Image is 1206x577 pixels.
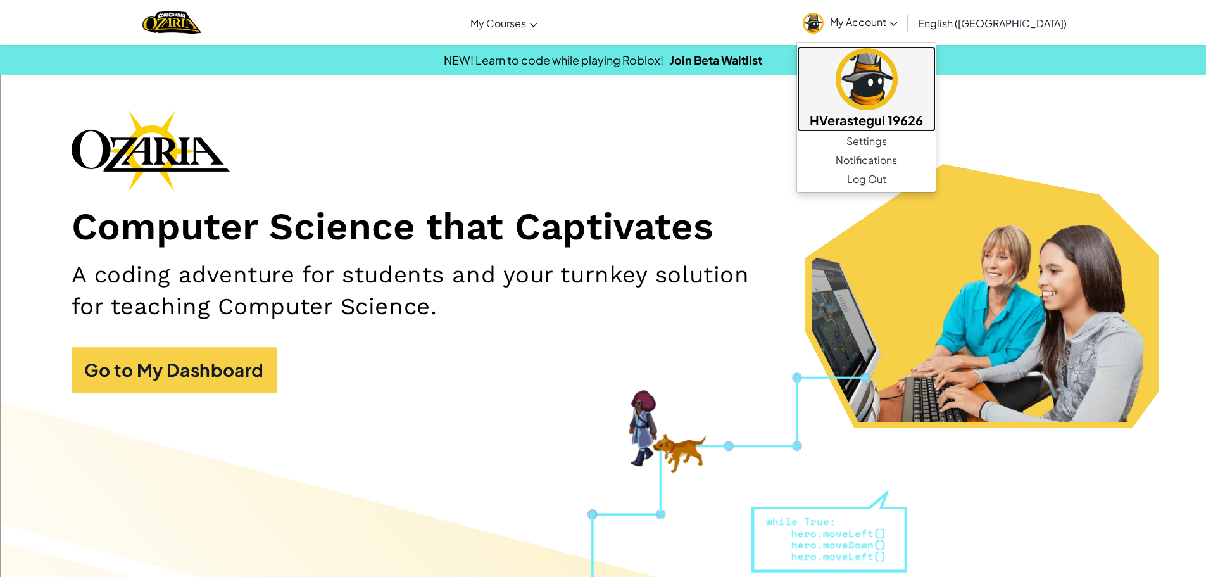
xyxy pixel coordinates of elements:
[5,62,1201,73] div: Sign out
[5,28,1201,39] div: Move To ...
[836,48,898,110] img: avatar
[444,53,663,67] span: NEW! Learn to code while playing Roblox!
[470,16,526,30] span: My Courses
[797,170,936,189] a: Log Out
[918,16,1067,30] span: English ([GEOGRAPHIC_DATA])
[5,85,1201,96] div: Move To ...
[912,6,1073,40] a: English ([GEOGRAPHIC_DATA])
[5,73,1201,85] div: Rename
[5,39,1201,51] div: Delete
[796,3,904,42] a: My Account
[810,110,923,130] h5: HVerastegui 19626
[803,13,824,34] img: avatar
[72,347,277,393] a: Go to My Dashboard
[72,110,230,191] img: Ozaria branding logo
[72,204,1135,250] h1: Computer Science that Captivates
[464,6,544,40] a: My Courses
[670,53,762,67] a: Join Beta Waitlist
[5,51,1201,62] div: Options
[797,132,936,151] a: Settings
[142,10,201,35] img: Home
[797,46,936,132] a: HVerastegui 19626
[836,153,897,168] span: Notifications
[5,16,1201,28] div: Sort New > Old
[142,10,201,35] a: Ozaria by CodeCombat logo
[797,151,936,170] a: Notifications
[72,259,784,322] h2: A coding adventure for students and your turnkey solution for teaching Computer Science.
[5,5,1201,16] div: Sort A > Z
[830,15,898,29] span: My Account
